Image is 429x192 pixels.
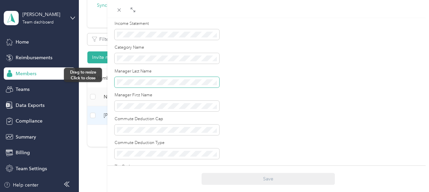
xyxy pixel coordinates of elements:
label: Commute Deduction Type [115,140,219,146]
label: Category Name [115,45,219,51]
label: Commute Deduction Cap [115,116,219,122]
label: Zip Code [115,164,219,170]
label: Manager Last Name [115,68,219,75]
iframe: Everlance-gr Chat Button Frame [391,154,429,192]
label: Manager First Name [115,92,219,98]
label: Income Statement [115,21,219,27]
